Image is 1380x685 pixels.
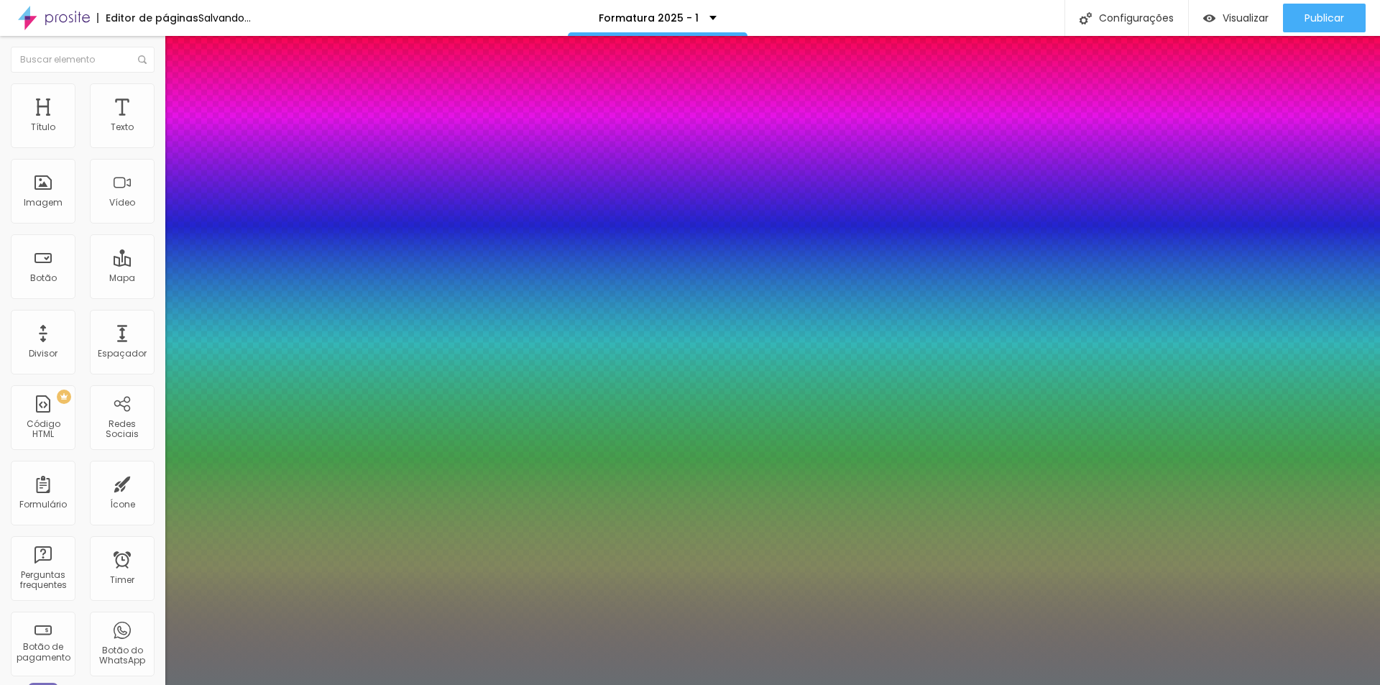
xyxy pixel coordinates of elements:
div: Botão [30,273,57,283]
div: Código HTML [14,419,71,440]
div: Texto [111,122,134,132]
div: Botão de pagamento [14,642,71,663]
p: Formatura 2025 - 1 [599,13,699,23]
div: Redes Sociais [93,419,150,440]
div: Ícone [110,500,135,510]
div: Título [31,122,55,132]
div: Timer [110,575,134,585]
div: Imagem [24,198,63,208]
input: Buscar elemento [11,47,155,73]
img: Icone [138,55,147,64]
div: Mapa [109,273,135,283]
div: Salvando... [198,13,251,23]
img: Icone [1080,12,1092,24]
div: Divisor [29,349,57,359]
div: Editor de páginas [97,13,198,23]
div: Formulário [19,500,67,510]
span: Visualizar [1223,12,1269,24]
img: view-1.svg [1203,12,1215,24]
button: Publicar [1283,4,1366,32]
div: Perguntas frequentes [14,570,71,591]
div: Botão do WhatsApp [93,645,150,666]
button: Visualizar [1189,4,1283,32]
div: Espaçador [98,349,147,359]
span: Publicar [1305,12,1344,24]
div: Vídeo [109,198,135,208]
